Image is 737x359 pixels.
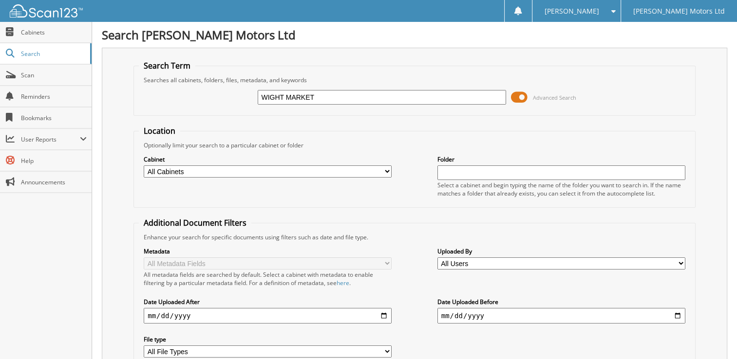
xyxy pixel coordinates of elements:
span: Scan [21,71,87,79]
input: start [144,308,392,323]
img: scan123-logo-white.svg [10,4,83,18]
div: Select a cabinet and begin typing the name of the folder you want to search in. If the name match... [437,181,685,197]
div: Searches all cabinets, folders, files, metadata, and keywords [139,76,690,84]
label: Uploaded By [437,247,685,255]
span: Search [21,50,85,58]
label: Date Uploaded Before [437,298,685,306]
label: Metadata [144,247,392,255]
span: Reminders [21,92,87,101]
label: Date Uploaded After [144,298,392,306]
div: All metadata fields are searched by default. Select a cabinet with metadata to enable filtering b... [144,270,392,287]
legend: Additional Document Filters [139,217,251,228]
legend: Search Term [139,60,195,71]
iframe: Chat Widget [688,312,737,359]
span: Advanced Search [533,94,576,101]
span: [PERSON_NAME] Motors Ltd [633,8,725,14]
div: Optionally limit your search to a particular cabinet or folder [139,141,690,149]
a: here [337,279,349,287]
legend: Location [139,126,180,136]
span: Help [21,157,87,165]
label: Folder [437,155,685,163]
span: Cabinets [21,28,87,36]
span: User Reports [21,135,80,144]
span: Announcements [21,178,87,186]
div: Enhance your search for specific documents using filters such as date and file type. [139,233,690,241]
input: end [437,308,685,323]
span: [PERSON_NAME] [545,8,599,14]
span: Bookmarks [21,114,87,122]
label: Cabinet [144,155,392,163]
h1: Search [PERSON_NAME] Motors Ltd [102,27,727,43]
label: File type [144,335,392,343]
